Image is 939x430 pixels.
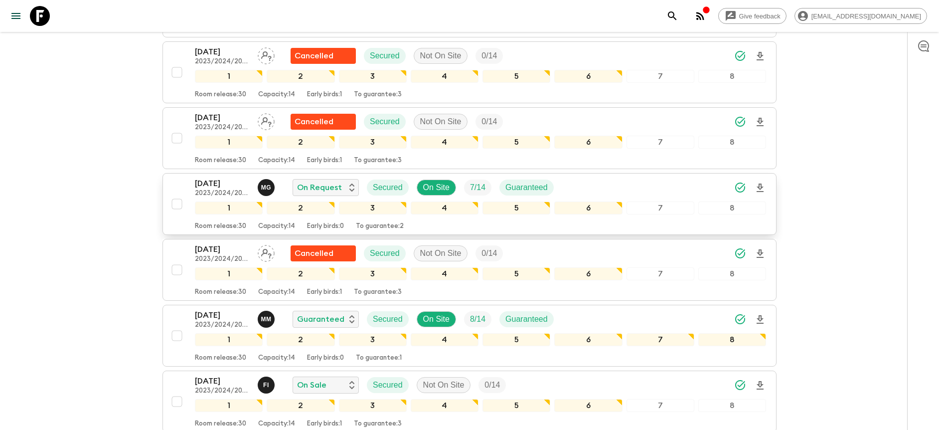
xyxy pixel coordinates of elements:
[258,50,275,58] span: Assign pack leader
[411,333,478,346] div: 4
[258,311,277,328] button: MM
[162,41,777,103] button: [DATE]2023/2024/2025Assign pack leaderFlash Pack cancellationSecuredNot On SiteTrip Fill12345678R...
[420,50,462,62] p: Not On Site
[364,245,406,261] div: Secured
[370,116,400,128] p: Secured
[554,202,622,215] div: 6
[754,50,766,62] svg: Download Onboarding
[258,222,295,230] p: Capacity: 14
[475,245,503,261] div: Trip Fill
[195,124,250,132] p: 2023/2024/2025
[470,313,485,325] p: 8 / 14
[291,245,356,261] div: Flash Pack cancellation
[195,58,250,66] p: 2023/2024/2025
[195,70,263,83] div: 1
[367,377,409,393] div: Secured
[267,202,334,215] div: 2
[339,70,407,83] div: 3
[258,288,295,296] p: Capacity: 14
[373,379,403,391] p: Secured
[464,180,491,196] div: Trip Fill
[356,354,402,362] p: To guarantee: 1
[475,48,503,64] div: Trip Fill
[482,202,550,215] div: 5
[195,333,263,346] div: 1
[258,420,295,428] p: Capacity: 14
[195,112,250,124] p: [DATE]
[478,377,506,393] div: Trip Fill
[482,267,550,280] div: 5
[420,116,462,128] p: Not On Site
[195,178,250,190] p: [DATE]
[420,247,462,259] p: Not On Site
[414,48,468,64] div: Not On Site
[734,182,746,194] svg: Synced Successfully
[373,313,403,325] p: Secured
[370,50,400,62] p: Secured
[414,114,468,130] div: Not On Site
[734,116,746,128] svg: Synced Successfully
[754,380,766,392] svg: Download Onboarding
[698,202,766,215] div: 8
[411,399,478,412] div: 4
[734,12,786,20] span: Give feedback
[481,50,497,62] p: 0 / 14
[626,136,694,149] div: 7
[417,311,456,327] div: On Site
[484,379,500,391] p: 0 / 14
[339,267,407,280] div: 3
[482,399,550,412] div: 5
[626,267,694,280] div: 7
[411,70,478,83] div: 4
[162,173,777,235] button: [DATE]2023/2024/2025Mona GomaaOn RequestSecuredOn SiteTrip FillGuaranteed12345678Room release:30C...
[258,91,295,99] p: Capacity: 14
[356,222,404,230] p: To guarantee: 2
[195,354,246,362] p: Room release: 30
[195,157,246,165] p: Room release: 30
[475,114,503,130] div: Trip Fill
[364,114,406,130] div: Secured
[554,399,622,412] div: 6
[411,136,478,149] div: 4
[261,315,271,323] p: M M
[297,313,344,325] p: Guaranteed
[162,239,777,301] button: [DATE]2023/2024/2025Assign pack leaderFlash Pack cancellationSecuredNot On SiteTrip Fill12345678R...
[339,136,407,149] div: 3
[258,380,277,388] span: Faten Ibrahim
[364,48,406,64] div: Secured
[195,420,246,428] p: Room release: 30
[267,333,334,346] div: 2
[626,333,694,346] div: 7
[258,354,295,362] p: Capacity: 14
[698,70,766,83] div: 8
[195,387,250,395] p: 2023/2024/2025
[267,267,334,280] div: 2
[295,50,333,62] p: Cancelled
[195,288,246,296] p: Room release: 30
[698,399,766,412] div: 8
[307,157,342,165] p: Early birds: 1
[295,247,333,259] p: Cancelled
[258,248,275,256] span: Assign pack leader
[267,136,334,149] div: 2
[307,91,342,99] p: Early birds: 1
[734,379,746,391] svg: Synced Successfully
[258,116,275,124] span: Assign pack leader
[754,248,766,260] svg: Download Onboarding
[339,202,407,215] div: 3
[195,375,250,387] p: [DATE]
[734,50,746,62] svg: Synced Successfully
[734,313,746,325] svg: Synced Successfully
[505,182,548,194] p: Guaranteed
[291,48,356,64] div: Flash Pack cancellation
[162,305,777,367] button: [DATE]2023/2024/2025Mina MahrousGuaranteedSecuredOn SiteTrip FillGuaranteed12345678Room release:3...
[195,255,250,263] p: 2023/2024/2025
[417,377,471,393] div: Not On Site
[411,202,478,215] div: 4
[482,136,550,149] div: 5
[195,309,250,321] p: [DATE]
[626,70,694,83] div: 7
[195,136,263,149] div: 1
[626,202,694,215] div: 7
[554,136,622,149] div: 6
